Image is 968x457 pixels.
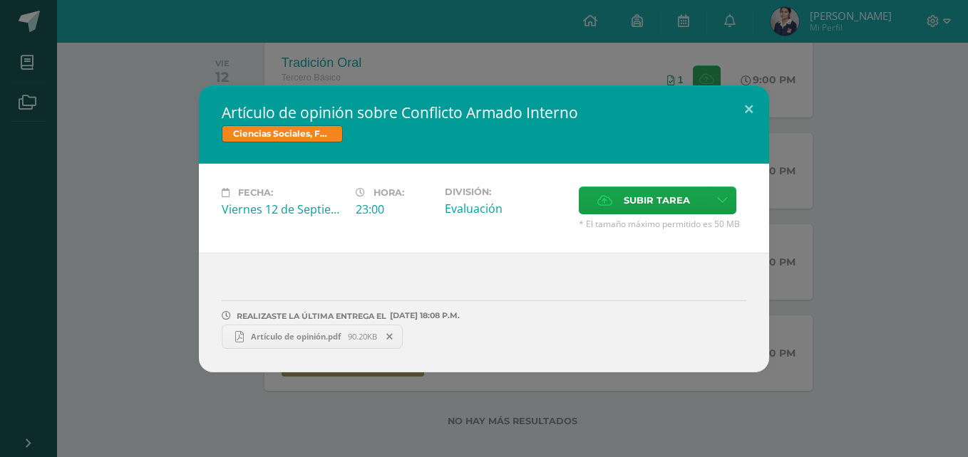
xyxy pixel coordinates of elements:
a: Artículo de opinión.pdf 90.20KB [222,325,403,349]
div: 23:00 [356,201,433,217]
span: Artículo de opinión.pdf [244,331,348,342]
span: 90.20KB [348,331,377,342]
span: Hora: [374,187,404,198]
div: Evaluación [445,201,567,216]
span: Subir tarea [624,187,690,214]
div: Viernes 12 de Septiembre [222,201,344,217]
span: Ciencias Sociales, Formación Ciudadana e Interculturalidad [222,125,343,142]
span: Remover entrega [378,329,402,345]
button: Close (Esc) [728,85,769,134]
span: Fecha: [238,187,273,198]
label: División: [445,187,567,197]
span: REALIZASTE LA ÚLTIMA ENTREGA EL [237,311,386,321]
span: * El tamaño máximo permitido es 50 MB [579,218,746,230]
h2: Artículo de opinión sobre Conflicto Armado Interno [222,103,746,122]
